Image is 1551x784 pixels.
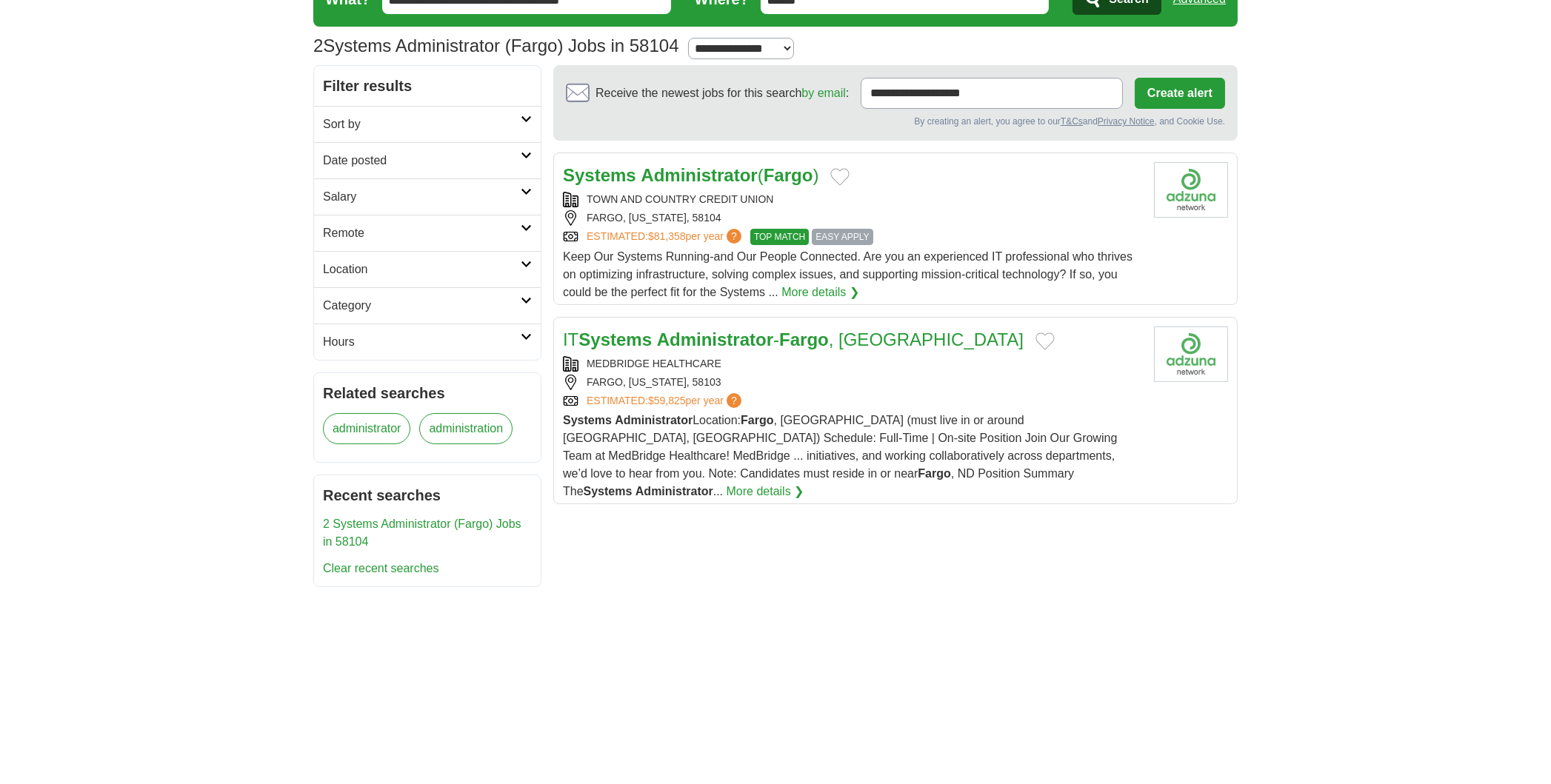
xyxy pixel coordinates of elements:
[313,33,323,59] span: 2
[313,36,679,56] h1: Systems Administrator (Fargo) Jobs in 58104
[779,329,829,349] strong: Fargo
[314,287,541,324] a: Category
[314,178,541,215] a: Salary
[1098,116,1155,127] a: Privacy Notice
[918,467,950,480] strong: Fargo
[615,414,693,426] strong: Administrator
[781,284,859,301] a: More details ❯
[584,485,633,497] strong: Systems
[636,485,713,497] strong: Administrator
[563,414,1117,497] span: Location: , [GEOGRAPHIC_DATA] (must live in or around [GEOGRAPHIC_DATA], [GEOGRAPHIC_DATA]) Sched...
[648,230,686,242] span: $81,358
[727,483,804,500] a: More details ❯
[641,165,757,185] strong: Administrator
[563,375,1142,390] div: FARGO, [US_STATE], 58103
[314,251,541,287] a: Location
[566,115,1225,128] div: By creating an alert, you agree to our and , and Cookie Use.
[1154,162,1228,218] img: Company logo
[563,356,1142,372] div: MEDBRIDGE HEALTHCARE
[563,192,1142,207] div: TOWN AND COUNTRY CREDIT UNION
[741,414,773,426] strong: Fargo
[764,165,813,185] strong: Fargo
[801,87,846,99] a: by email
[314,324,541,360] a: Hours
[727,393,741,408] span: ?
[648,395,686,406] span: $59,825
[314,106,541,142] a: Sort by
[323,115,521,133] h2: Sort by
[323,297,521,315] h2: Category
[323,413,410,444] a: administrator
[1135,78,1225,109] button: Create alert
[563,165,636,185] strong: Systems
[323,382,532,404] h2: Related searches
[830,168,850,186] button: Add to favorite jobs
[578,329,652,349] strong: Systems
[323,333,521,351] h2: Hours
[587,229,744,245] a: ESTIMATED:$81,358per year?
[1035,332,1055,350] button: Add to favorite jobs
[323,517,521,548] a: 2 Systems Administrator (Fargo) Jobs in 58104
[314,66,541,106] h2: Filter results
[323,562,439,574] a: Clear recent searches
[563,210,1142,226] div: FARGO, [US_STATE], 58104
[727,229,741,244] span: ?
[323,484,532,506] h2: Recent searches
[323,152,521,170] h2: Date posted
[563,329,1024,349] a: ITSystems Administrator-Fargo, [GEOGRAPHIC_DATA]
[314,142,541,178] a: Date posted
[323,188,521,206] h2: Salary
[812,229,873,245] span: EASY APPLY
[563,165,818,185] a: Systems Administrator(Fargo)
[596,84,849,102] span: Receive the newest jobs for this search :
[323,224,521,242] h2: Remote
[563,250,1133,298] span: Keep Our Systems Running-and Our People Connected. Are you an experienced IT professional who thr...
[750,229,809,245] span: TOP MATCH
[1061,116,1083,127] a: T&Cs
[419,413,513,444] a: administration
[323,261,521,278] h2: Location
[1154,326,1228,382] img: Company logo
[657,329,773,349] strong: Administrator
[563,414,612,426] strong: Systems
[314,215,541,251] a: Remote
[587,393,744,409] a: ESTIMATED:$59,825per year?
